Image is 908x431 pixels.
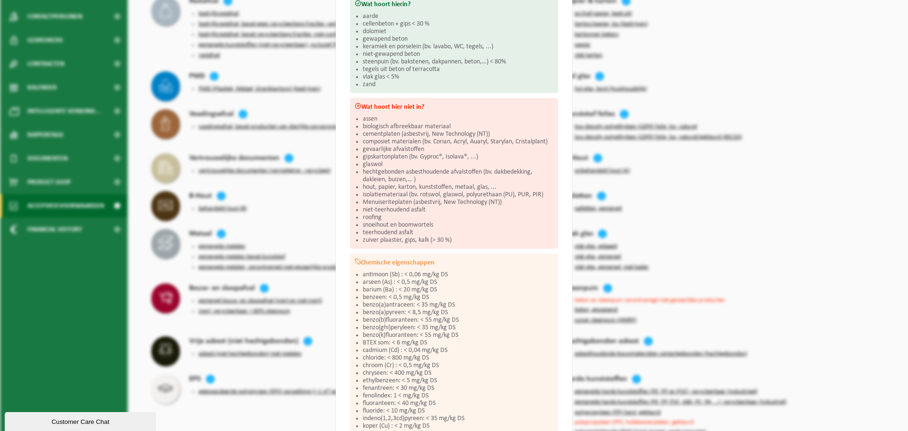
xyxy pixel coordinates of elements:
li: snoeihout en boomwortels [363,221,553,229]
li: fluoride: < 10 mg/kg DS [363,407,553,415]
li: benzo(b)fluoranteen: < 55 mg/kg DS [363,317,553,324]
li: antimoon (Sb) : < 0,06 mg/kg DS [363,271,553,279]
li: gewapend beton [363,35,553,43]
li: roofing [363,214,553,221]
li: chryseen: < 400 mg/kg DS [363,369,553,377]
li: steenpuin (bv. bakstenen, dakpannen, beton,…) < 80% [363,58,553,66]
li: hechtgebonden asbesthoudende afvalstoffen (bv. dakbedekking, dakleien, buizen,… ) [363,168,553,184]
li: benzo(a)pyreen: < 8,5 mg/kg DS [363,309,553,317]
li: keramiek en porselein (bv. lavabo, WC, tegels, ...) [363,43,553,51]
h3: Chemische eigenschappen [355,258,553,266]
li: arseen (As) : < 0,5 mg/kg DS [363,279,553,286]
li: dolomiet [363,28,553,35]
li: zand [363,81,553,88]
li: niet-gewapend beton [363,51,553,58]
li: hout, papier, karton, kunststoffen, metaal, glas, ... [363,184,553,191]
li: chloride: < 800 mg/kg DS [363,354,553,362]
li: benzo(ghi)peryleen: < 35 mg/kg DS [363,324,553,332]
li: tegels uit beton of terracotta [363,66,553,73]
li: zuiver plaaster, gips, kalk (> 30 %) [363,237,553,244]
iframe: chat widget [5,410,158,431]
li: chroom (Cr) : < 0,5 mg/kg DS [363,362,553,369]
li: koper (Cu) : < 2 mg/kg DS [363,422,553,430]
li: teerhoudend asfalt [363,229,553,237]
li: cementplaten (asbestvrij, New Technology (NT)) [363,131,553,138]
li: BTEX som: < 6 mg/kg DS [363,339,553,347]
li: assen [363,115,553,123]
li: Menuiseriteplaten (asbestvrij, New Technology (NT)) [363,199,553,206]
li: niet-teerhoudend asfalt [363,206,553,214]
li: cellenbeton + gips < 30 % [363,20,553,28]
li: gevaarlijke afvalstoffen [363,146,553,153]
li: benzo(k)fluoranteen: < 55 mg/kg DS [363,332,553,339]
li: fenolindex: 1 < mg/kg DS [363,392,553,400]
li: barium (Ba) : < 20 mg/kg DS [363,286,553,294]
li: cadmium (Cd) : < 0,04 mg/kg DS [363,347,553,354]
li: gipskartonplaten (bv. Gyproc®, Isolava®, ...) [363,153,553,161]
li: vlak glas < 5% [363,73,553,81]
li: composiet materialen (bv. Corian, Acryl, Auaryl, Starylan, Cristalplant) [363,138,553,146]
li: benzo(a)antraceen: < 35 mg/kg DS [363,301,553,309]
li: isolatiemateriaal (bv. rotswol, glaswol, polyurethaan (PU), PUR, PIR) [363,191,553,199]
li: aarde [363,13,553,20]
li: benzeen: < 0,5 mg/kg DS [363,294,553,301]
li: indeno(1,2,3cd)pyreen: < 35 mg/kg DS [363,415,553,422]
li: biologisch afbreekbaar materiaal [363,123,553,131]
li: fluoranteen: < 40 mg/kg DS [363,400,553,407]
li: ethylbenzeen: < 5 mg/kg DS [363,377,553,385]
li: glaswol [363,161,553,168]
h3: Wat hoort hier niet in? [355,103,553,111]
li: fenantreen: < 30 mg/kg DS [363,385,553,392]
